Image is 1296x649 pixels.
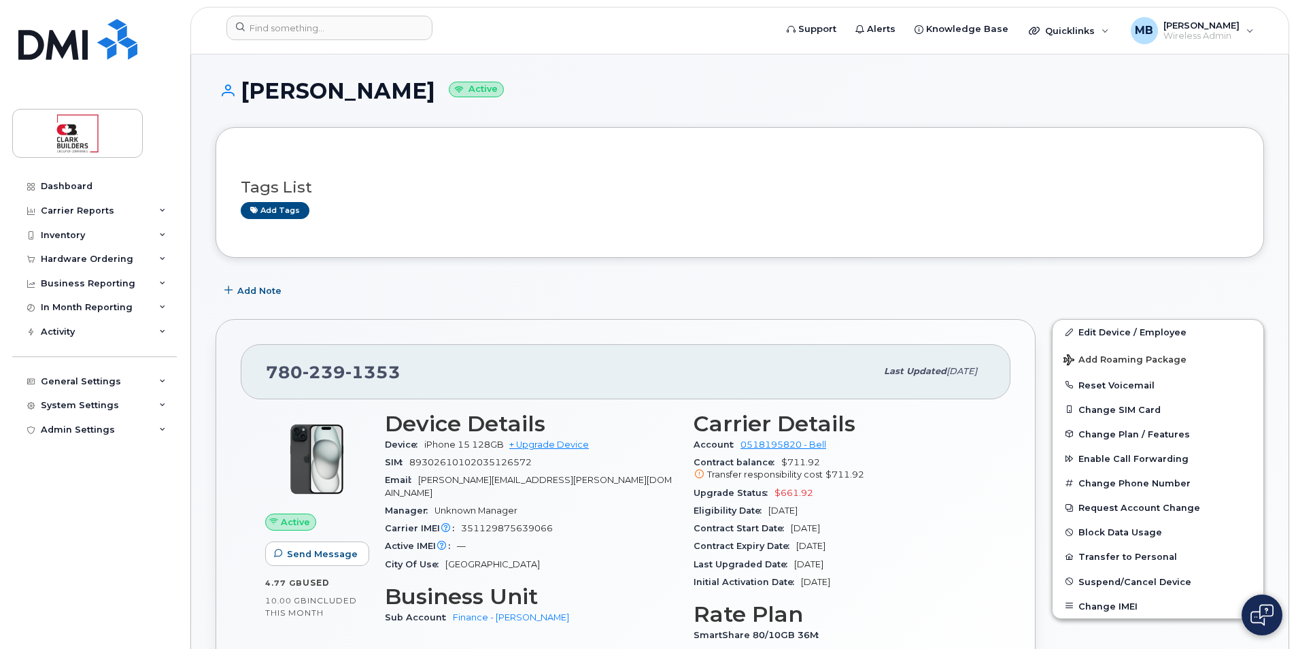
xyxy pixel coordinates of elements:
h3: Device Details [385,412,677,436]
span: City Of Use [385,559,445,569]
span: Last updated [884,366,947,376]
span: 239 [303,362,345,382]
span: $711.92 [825,469,864,480]
span: 4.77 GB [265,578,303,588]
span: [DATE] [794,559,823,569]
span: [DATE] [801,577,830,587]
span: Sub Account [385,612,453,622]
span: Email [385,475,418,485]
span: Carrier IMEI [385,523,461,533]
h3: Rate Plan [694,602,986,627]
span: Contract Expiry Date [694,541,796,551]
span: Add Roaming Package [1063,354,1187,367]
span: Send Message [287,548,358,561]
span: 780 [266,362,400,382]
a: Finance - [PERSON_NAME] [453,612,569,622]
span: 351129875639066 [461,523,553,533]
button: Reset Voicemail [1053,373,1263,397]
span: Enable Call Forwarding [1078,454,1189,464]
button: Change Plan / Features [1053,422,1263,446]
span: Add Note [237,284,282,297]
span: Initial Activation Date [694,577,801,587]
span: SIM [385,457,409,467]
a: Edit Device / Employee [1053,320,1263,344]
h3: Carrier Details [694,412,986,436]
span: [GEOGRAPHIC_DATA] [445,559,540,569]
a: Add tags [241,202,309,219]
button: Change SIM Card [1053,397,1263,422]
button: Add Note [216,278,293,303]
button: Block Data Usage [1053,520,1263,544]
button: Send Message [265,542,369,566]
span: Active [281,516,310,529]
span: used [303,578,330,588]
span: iPhone 15 128GB [424,439,504,450]
span: Last Upgraded Date [694,559,794,569]
span: included this month [265,595,357,618]
span: Manager [385,505,434,516]
h1: [PERSON_NAME] [216,79,1264,103]
button: Suspend/Cancel Device [1053,569,1263,594]
button: Change IMEI [1053,594,1263,618]
span: [DATE] [791,523,820,533]
span: SmartShare 80/10GB 36M [694,630,825,640]
button: Add Roaming Package [1053,345,1263,373]
span: Contract Start Date [694,523,791,533]
button: Transfer to Personal [1053,544,1263,569]
a: + Upgrade Device [509,439,589,450]
span: [DATE] [947,366,977,376]
span: Transfer responsibility cost [707,469,823,480]
button: Enable Call Forwarding [1053,446,1263,471]
button: Request Account Change [1053,495,1263,520]
span: Contract balance [694,457,781,467]
small: Active [449,82,504,97]
span: Change Plan / Features [1078,429,1190,439]
span: 10.00 GB [265,596,307,605]
span: 1353 [345,362,400,382]
h3: Tags List [241,179,1239,196]
button: Change Phone Number [1053,471,1263,495]
span: Upgrade Status [694,488,774,498]
span: [DATE] [768,505,798,516]
span: $711.92 [694,457,986,482]
span: $661.92 [774,488,813,498]
img: iPhone_15_Black.png [276,418,358,500]
span: — [457,541,466,551]
span: Unknown Manager [434,505,517,516]
span: Eligibility Date [694,505,768,516]
span: Account [694,439,740,450]
span: [DATE] [796,541,825,551]
img: Open chat [1250,604,1274,626]
h3: Business Unit [385,584,677,609]
span: Device [385,439,424,450]
a: 0518195820 - Bell [740,439,826,450]
span: [PERSON_NAME][EMAIL_ADDRESS][PERSON_NAME][DOMAIN_NAME] [385,475,672,497]
span: Suspend/Cancel Device [1078,576,1191,586]
span: Active IMEI [385,541,457,551]
span: 89302610102035126572 [409,457,532,467]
